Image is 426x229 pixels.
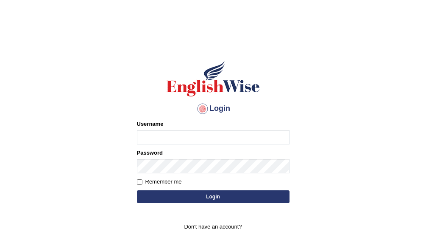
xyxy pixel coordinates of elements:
[137,178,182,186] label: Remember me
[137,179,142,185] input: Remember me
[137,149,163,157] label: Password
[137,120,164,128] label: Username
[165,59,262,98] img: Logo of English Wise sign in for intelligent practice with AI
[137,190,290,203] button: Login
[137,102,290,116] h4: Login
